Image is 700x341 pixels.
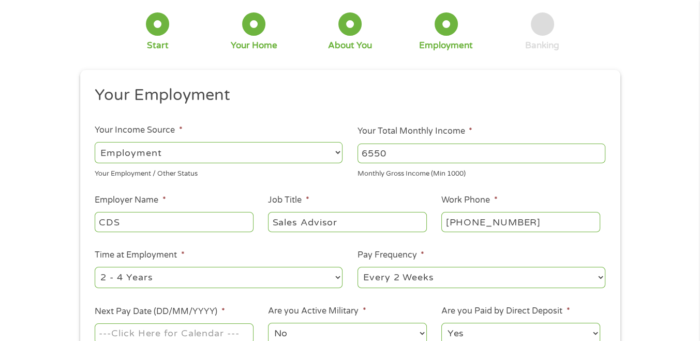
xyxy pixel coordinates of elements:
div: Your Home [231,40,277,51]
label: Time at Employment [95,250,184,261]
div: Monthly Gross Income (Min 1000) [358,165,605,179]
input: Walmart [95,212,253,232]
div: Your Employment / Other Status [95,165,342,179]
label: Pay Frequency [358,250,424,261]
input: Cashier [268,212,426,232]
input: 1800 [358,144,605,163]
label: Next Pay Date (DD/MM/YYYY) [95,306,225,317]
h2: Your Employment [95,85,598,106]
label: Are you Active Military [268,306,366,317]
input: (231) 754-4010 [441,212,600,232]
label: Employer Name [95,195,166,206]
div: About You [328,40,372,51]
label: Your Income Source [95,125,182,136]
label: Work Phone [441,195,497,206]
div: Banking [525,40,559,51]
div: Start [147,40,169,51]
label: Your Total Monthly Income [358,126,472,137]
div: Employment [419,40,473,51]
label: Job Title [268,195,309,206]
label: Are you Paid by Direct Deposit [441,306,570,317]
